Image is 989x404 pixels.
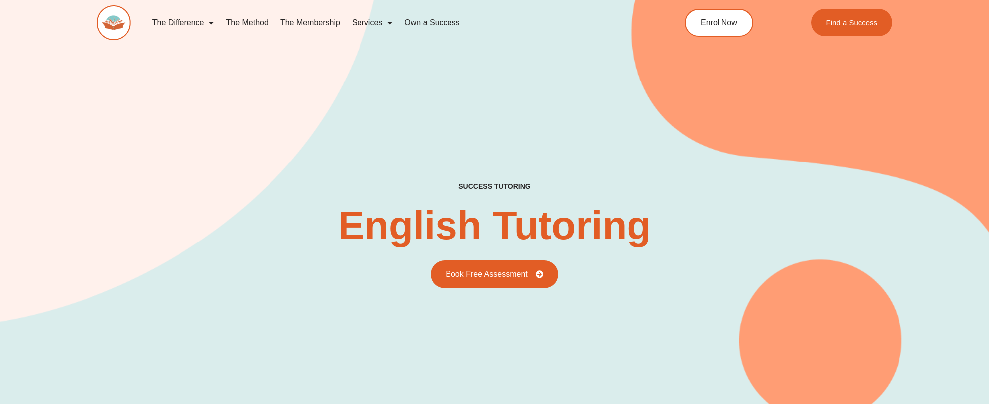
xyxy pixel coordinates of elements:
a: Enrol Now [685,9,753,37]
nav: Menu [146,11,639,34]
a: Own a Success [398,11,465,34]
a: Find a Success [811,9,893,36]
span: Enrol Now [701,19,737,27]
a: The Membership [274,11,346,34]
a: Services [346,11,398,34]
span: Book Free Assessment [446,270,528,278]
a: The Difference [146,11,220,34]
h2: success tutoring [458,182,530,191]
a: The Method [220,11,274,34]
a: Book Free Assessment [431,260,558,288]
h2: English Tutoring [338,206,651,245]
span: Find a Success [826,19,878,26]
